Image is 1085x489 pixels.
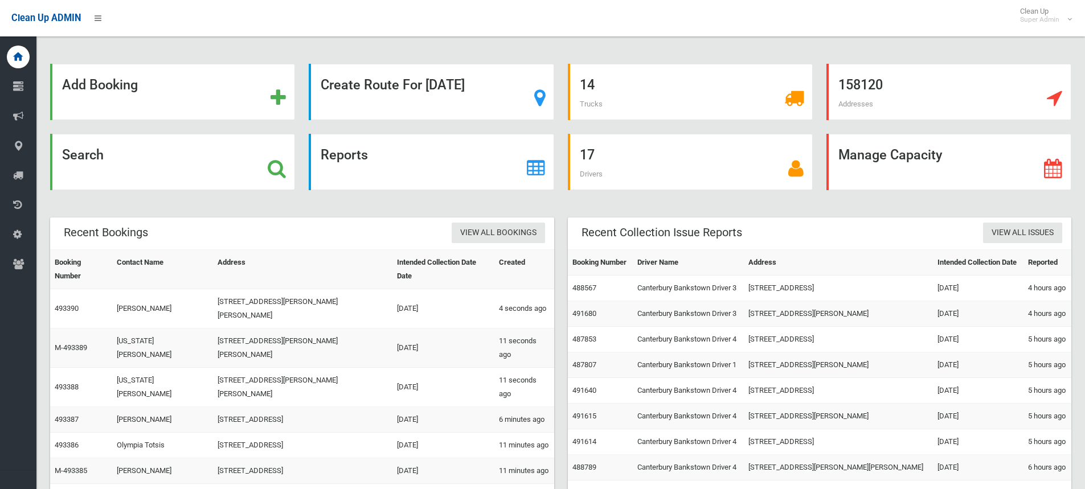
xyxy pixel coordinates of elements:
[1023,250,1071,276] th: Reported
[112,328,213,368] td: [US_STATE] [PERSON_NAME]
[494,433,554,458] td: 11 minutes ago
[55,441,79,449] a: 493386
[62,147,104,163] strong: Search
[112,368,213,407] td: [US_STATE] [PERSON_NAME]
[572,463,596,471] a: 488789
[213,368,392,407] td: [STREET_ADDRESS][PERSON_NAME][PERSON_NAME]
[112,250,213,289] th: Contact Name
[744,276,933,301] td: [STREET_ADDRESS]
[494,289,554,328] td: 4 seconds ago
[838,147,942,163] strong: Manage Capacity
[112,407,213,433] td: [PERSON_NAME]
[744,455,933,480] td: [STREET_ADDRESS][PERSON_NAME][PERSON_NAME]
[933,378,1023,404] td: [DATE]
[933,455,1023,480] td: [DATE]
[744,250,933,276] th: Address
[55,415,79,424] a: 493387
[933,301,1023,327] td: [DATE]
[1023,429,1071,455] td: 5 hours ago
[633,276,744,301] td: Canterbury Bankstown Driver 3
[572,386,596,395] a: 491640
[1023,327,1071,352] td: 5 hours ago
[572,283,596,292] a: 488567
[1020,15,1059,24] small: Super Admin
[213,289,392,328] td: [STREET_ADDRESS][PERSON_NAME][PERSON_NAME]
[213,458,392,484] td: [STREET_ADDRESS]
[392,433,494,458] td: [DATE]
[309,64,554,120] a: Create Route For [DATE]
[633,455,744,480] td: Canterbury Bankstown Driver 4
[392,289,494,328] td: [DATE]
[494,250,554,289] th: Created
[1014,7,1071,24] span: Clean Up
[933,276,1023,301] td: [DATE]
[55,343,87,352] a: M-493389
[572,412,596,420] a: 491615
[112,458,213,484] td: [PERSON_NAME]
[50,64,295,120] a: Add Booking
[1023,301,1071,327] td: 4 hours ago
[11,13,81,23] span: Clean Up ADMIN
[744,404,933,429] td: [STREET_ADDRESS][PERSON_NAME]
[50,250,112,289] th: Booking Number
[933,429,1023,455] td: [DATE]
[494,368,554,407] td: 11 seconds ago
[633,327,744,352] td: Canterbury Bankstown Driver 4
[744,327,933,352] td: [STREET_ADDRESS]
[633,301,744,327] td: Canterbury Bankstown Driver 3
[633,429,744,455] td: Canterbury Bankstown Driver 4
[1023,455,1071,480] td: 6 hours ago
[213,328,392,368] td: [STREET_ADDRESS][PERSON_NAME][PERSON_NAME]
[1023,276,1071,301] td: 4 hours ago
[572,437,596,446] a: 491614
[1023,378,1071,404] td: 5 hours ago
[580,77,595,93] strong: 14
[744,378,933,404] td: [STREET_ADDRESS]
[826,134,1071,190] a: Manage Capacity
[933,404,1023,429] td: [DATE]
[580,170,603,178] span: Drivers
[568,221,756,244] header: Recent Collection Issue Reports
[933,250,1023,276] th: Intended Collection Date
[452,223,545,244] a: View All Bookings
[633,352,744,378] td: Canterbury Bankstown Driver 1
[744,429,933,455] td: [STREET_ADDRESS]
[213,433,392,458] td: [STREET_ADDRESS]
[309,134,554,190] a: Reports
[568,64,813,120] a: 14 Trucks
[1023,352,1071,378] td: 5 hours ago
[494,407,554,433] td: 6 minutes ago
[572,360,596,369] a: 487807
[392,250,494,289] th: Intended Collection Date Date
[568,250,633,276] th: Booking Number
[572,335,596,343] a: 487853
[572,309,596,318] a: 491680
[50,134,295,190] a: Search
[55,304,79,313] a: 493390
[62,77,138,93] strong: Add Booking
[392,407,494,433] td: [DATE]
[112,289,213,328] td: [PERSON_NAME]
[321,147,368,163] strong: Reports
[392,458,494,484] td: [DATE]
[744,301,933,327] td: [STREET_ADDRESS][PERSON_NAME]
[55,466,87,475] a: M-493385
[1023,404,1071,429] td: 5 hours ago
[933,352,1023,378] td: [DATE]
[494,328,554,368] td: 11 seconds ago
[826,64,1071,120] a: 158120 Addresses
[213,250,392,289] th: Address
[392,368,494,407] td: [DATE]
[633,378,744,404] td: Canterbury Bankstown Driver 4
[838,100,873,108] span: Addresses
[983,223,1062,244] a: View All Issues
[633,404,744,429] td: Canterbury Bankstown Driver 4
[55,383,79,391] a: 493388
[50,221,162,244] header: Recent Bookings
[494,458,554,484] td: 11 minutes ago
[321,77,465,93] strong: Create Route For [DATE]
[580,100,603,108] span: Trucks
[838,77,883,93] strong: 158120
[580,147,595,163] strong: 17
[213,407,392,433] td: [STREET_ADDRESS]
